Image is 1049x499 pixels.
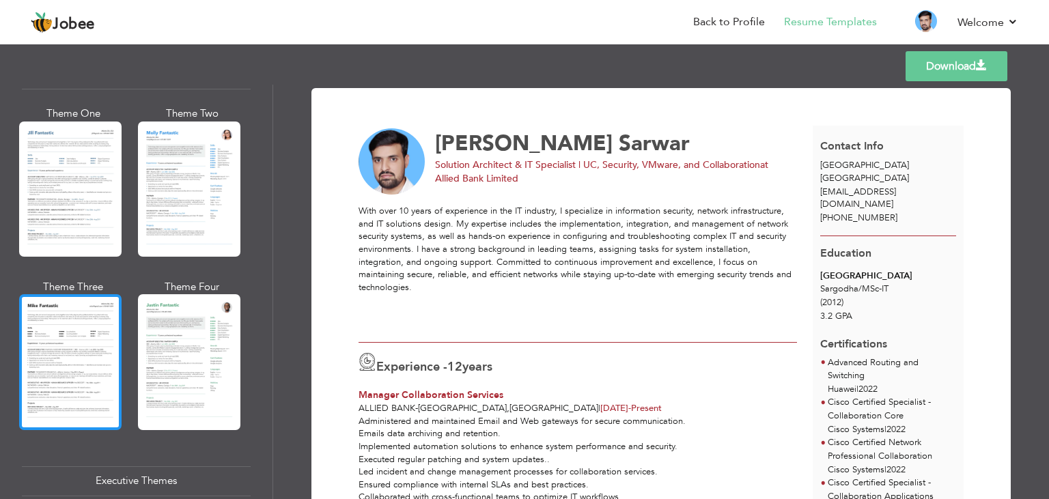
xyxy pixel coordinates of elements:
[598,402,600,414] span: |
[447,358,492,376] label: years
[820,246,871,261] span: Education
[22,466,251,496] div: Executive Themes
[820,139,884,154] span: Contact Info
[31,12,95,33] a: Jobee
[359,205,797,332] div: With over 10 years of experience in the IT industry, I specialize in information security, networ...
[600,402,662,414] span: Present
[141,106,243,121] div: Theme Two
[820,283,889,295] span: Sargodha MSc-IT
[828,436,932,462] span: Cisco Certified Network Professional Collaboration
[906,51,1007,81] a: Download
[820,186,896,211] span: [EMAIL_ADDRESS][DOMAIN_NAME]
[828,356,919,382] span: Advanced Routing and Switching
[915,10,937,32] img: Profile Img
[856,383,858,395] span: |
[415,402,418,414] span: -
[435,158,768,185] span: at Allied Bank Limited
[600,402,631,414] span: [DATE]
[507,402,509,414] span: ,
[820,270,956,283] div: [GEOGRAPHIC_DATA]
[884,464,886,476] span: |
[784,14,877,30] a: Resume Templates
[820,159,909,171] span: [GEOGRAPHIC_DATA]
[828,464,956,477] p: Cisco Systems 2022
[884,423,886,436] span: |
[418,402,507,414] span: [GEOGRAPHIC_DATA]
[359,388,503,401] span: Manager Collaboration Services
[820,296,843,309] span: (2012)
[828,396,931,422] span: Cisco Certified Specialist - Collaboration Core
[820,326,887,352] span: Certifications
[141,280,243,294] div: Theme Four
[22,280,124,294] div: Theme Three
[435,158,760,171] span: Solution Architect & IT Specialist | UC, Security, VMware, and Collaboration
[376,358,447,375] span: Experience -
[858,283,862,295] span: /
[359,128,425,195] img: No image
[820,172,909,184] span: [GEOGRAPHIC_DATA]
[447,358,462,375] span: 12
[828,383,956,397] p: Huawei 2022
[31,12,53,33] img: jobee.io
[693,14,765,30] a: Back to Profile
[53,17,95,32] span: Jobee
[359,402,415,414] span: Allied Bank
[619,129,690,158] span: Sarwar
[957,14,1018,31] a: Welcome
[820,310,852,322] span: 3.2 GPA
[509,402,598,414] span: [GEOGRAPHIC_DATA]
[820,212,897,224] span: [PHONE_NUMBER]
[22,106,124,121] div: Theme One
[828,423,956,437] p: Cisco Systems 2022
[628,402,631,414] span: -
[435,129,613,158] span: [PERSON_NAME]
